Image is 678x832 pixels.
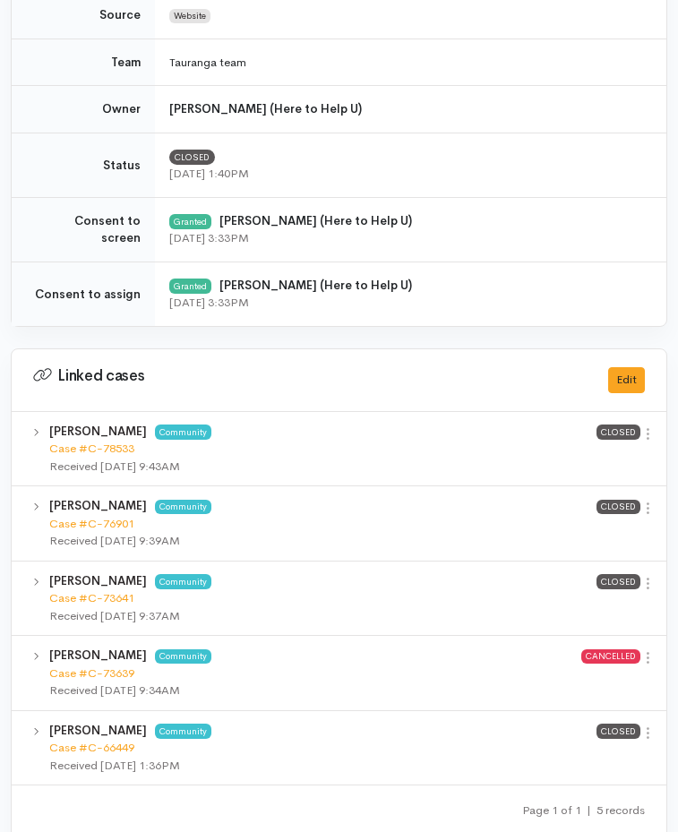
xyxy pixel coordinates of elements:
[49,648,147,663] b: [PERSON_NAME]
[219,213,412,228] b: [PERSON_NAME] (Here to Help U)
[169,165,645,183] div: [DATE] 1:40PM
[33,367,587,385] h3: Linked cases
[155,425,211,439] span: Community
[169,55,246,70] span: Tauranga team
[219,278,412,293] b: [PERSON_NAME] (Here to Help U)
[596,500,640,514] span: Closed
[169,9,210,23] span: Website
[587,802,591,818] span: |
[155,724,211,738] span: Community
[608,367,645,393] button: Edit
[169,294,645,312] div: [DATE] 3:33PM
[49,498,147,513] b: [PERSON_NAME]
[12,262,155,326] td: Consent to assign
[596,425,640,439] span: Closed
[49,723,147,738] b: [PERSON_NAME]
[49,516,134,531] a: Case #C-76901
[169,229,645,247] div: [DATE] 3:33PM
[12,197,155,262] td: Consent to screen
[155,649,211,664] span: Community
[169,214,211,228] div: Granted
[49,458,596,476] div: Received [DATE] 9:43AM
[169,150,215,164] span: Closed
[155,500,211,514] span: Community
[12,39,155,86] td: Team
[49,607,596,625] div: Received [DATE] 9:37AM
[49,757,596,775] div: Received [DATE] 1:36PM
[596,724,640,738] span: Closed
[596,574,640,588] span: Closed
[49,441,134,456] a: Case #C-78533
[12,133,155,197] td: Status
[169,101,362,116] b: [PERSON_NAME] (Here to Help U)
[581,649,640,664] span: Cancelled
[49,573,147,588] b: [PERSON_NAME]
[49,740,134,755] a: Case #C-66449
[49,665,134,681] a: Case #C-73639
[155,574,211,588] span: Community
[12,86,155,133] td: Owner
[49,590,134,605] a: Case #C-73641
[49,424,147,439] b: [PERSON_NAME]
[49,532,596,550] div: Received [DATE] 9:39AM
[49,682,581,699] div: Received [DATE] 9:34AM
[522,802,645,818] small: Page 1 of 1 5 records
[169,279,211,293] div: Granted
